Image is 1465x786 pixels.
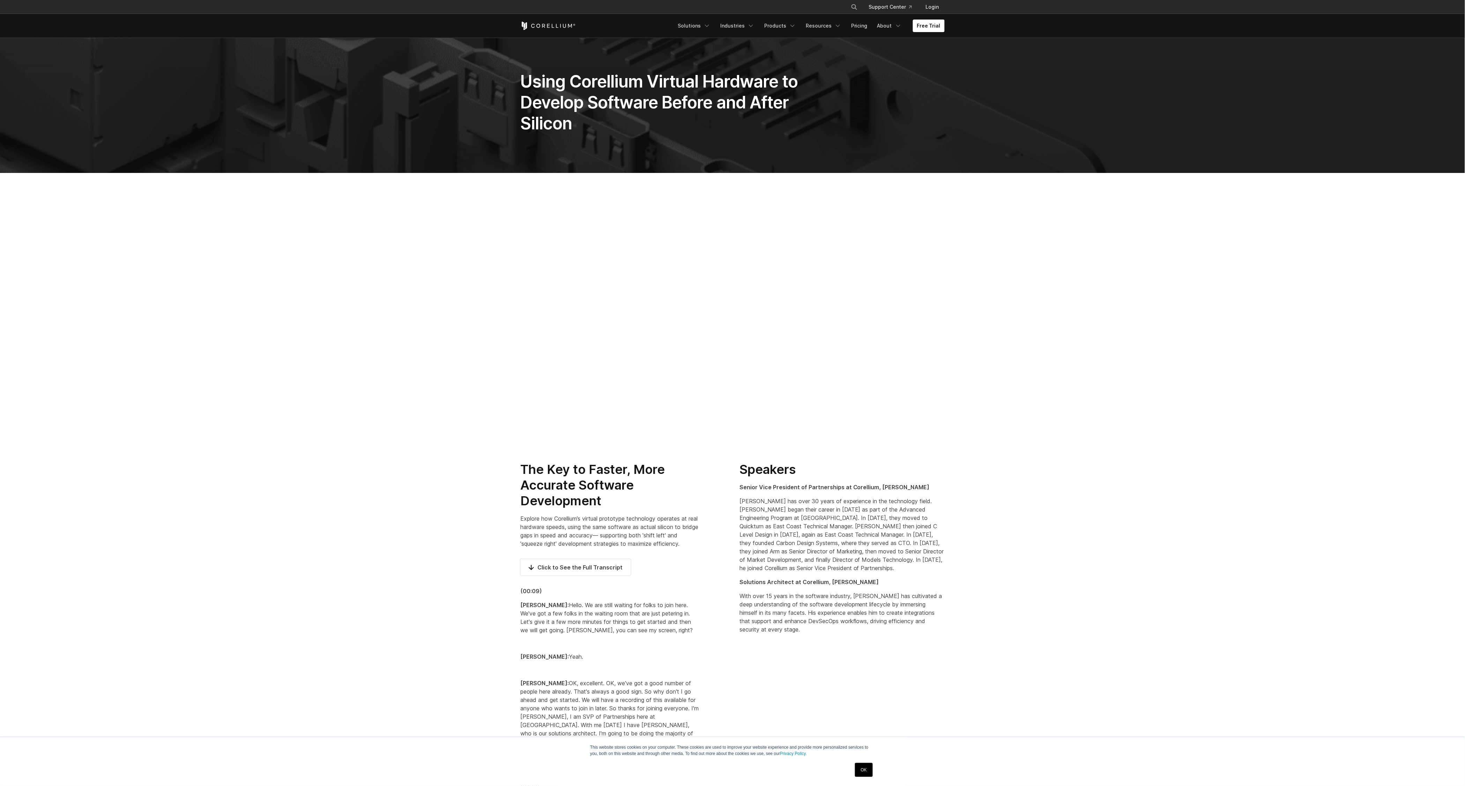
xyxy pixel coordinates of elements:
h2: The Key to Faster, More Accurate Software Development [520,462,699,509]
p: With over 15 years in the software industry, [PERSON_NAME] has cultivated a deep understanding of... [739,592,945,634]
span: Click to See the Full Transcript [529,563,623,572]
iframe: HubSpot Video [520,195,945,434]
strong: [PERSON_NAME]: [520,680,569,687]
a: Products [760,20,800,32]
a: Pricing [847,20,872,32]
a: Corellium Home [520,22,576,30]
a: About [873,20,906,32]
strong: (00:09) [520,588,542,595]
strong: Solutions Architect at Corellium, [PERSON_NAME] [739,579,879,585]
div: Navigation Menu [674,20,945,32]
a: Industries [716,20,759,32]
p: Hello. We are still waiting for folks to join here. We've got a few folks in the waiting room tha... [520,601,699,634]
h2: Speakers [739,462,945,477]
a: Resources [802,20,846,32]
a: Solutions [674,20,715,32]
div: Navigation Menu [842,1,945,13]
p: This website stores cookies on your computer. These cookies are used to improve your website expe... [590,744,875,757]
strong: [PERSON_NAME]: [520,602,569,609]
a: OK [855,763,873,777]
a: Privacy Policy. [780,751,807,756]
h1: Using Corellium Virtual Hardware to Develop Software Before and After Silicon [520,71,798,134]
strong: Senior Vice President of Partnerships at Corellium, [PERSON_NAME] [739,484,930,491]
p: OK, excellent. OK, we've got a good number of people here already. That's always a good sign. So ... [520,679,699,763]
a: Support Center [863,1,917,13]
a: Free Trial [913,20,945,32]
a: Login [920,1,945,13]
p: Yeah. [520,652,699,661]
strong: [PERSON_NAME]: [520,653,569,660]
p: Explore how Corellium’s virtual prototype technology operates at real hardware speeds, using the ... [520,514,699,548]
p: [PERSON_NAME] has over 30 years of experience in the technology field. [PERSON_NAME] began their ... [739,497,945,572]
button: Search [848,1,861,13]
